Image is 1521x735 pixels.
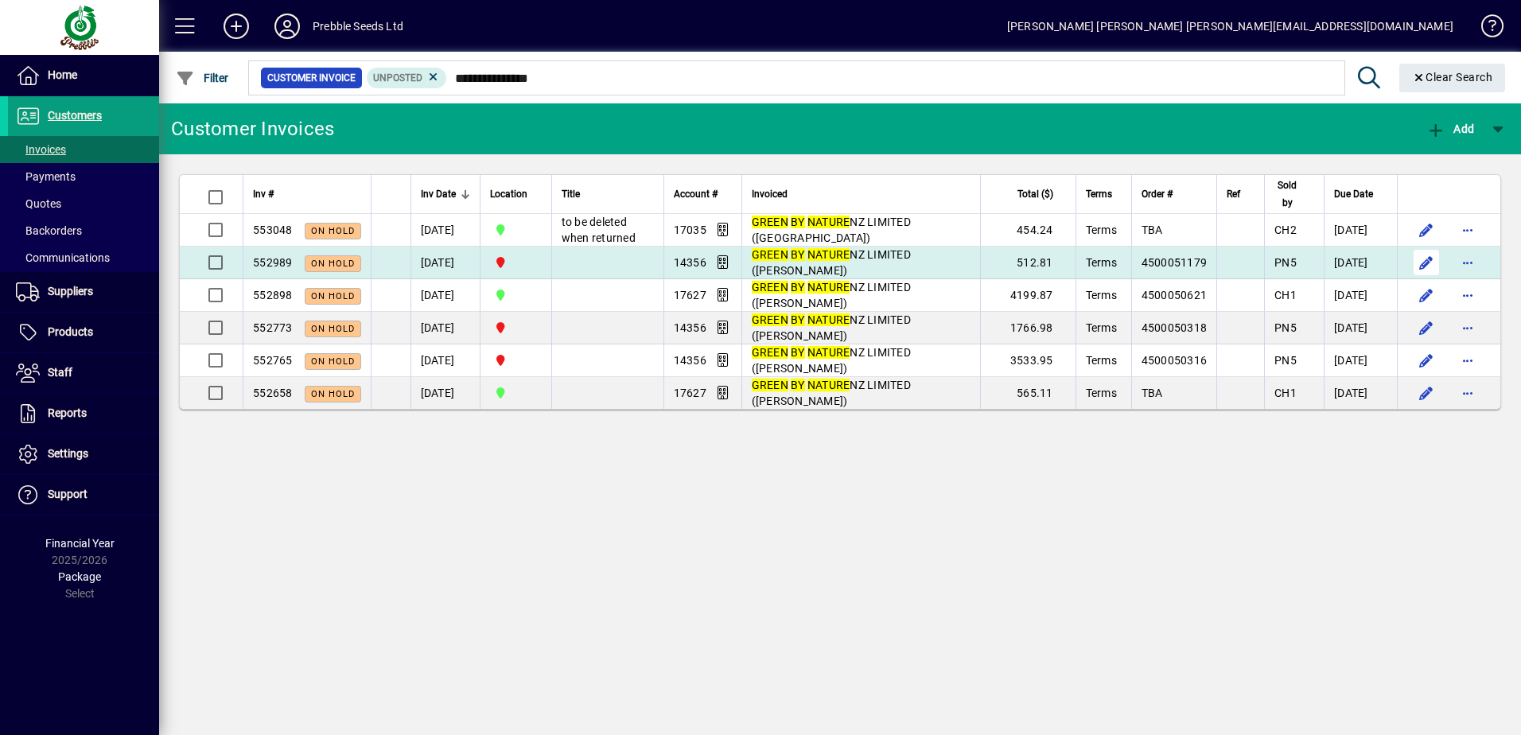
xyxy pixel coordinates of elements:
[752,248,911,277] span: NZ LIMITED ([PERSON_NAME])
[1086,185,1112,203] span: Terms
[373,72,422,84] span: Unposted
[791,346,805,359] em: BY
[311,389,355,399] span: On hold
[253,321,293,334] span: 552773
[16,251,110,264] span: Communications
[562,216,636,244] span: to be deleted when returned
[16,224,82,237] span: Backorders
[8,313,159,352] a: Products
[1142,256,1208,269] span: 4500051179
[980,247,1076,279] td: 512.81
[172,64,233,92] button: Filter
[311,291,355,301] span: On hold
[1274,256,1297,269] span: PN5
[791,281,805,294] em: BY
[674,321,706,334] span: 14356
[1142,185,1173,203] span: Order #
[253,387,293,399] span: 552658
[562,185,654,203] div: Title
[171,116,334,142] div: Customer Invoices
[1455,315,1480,340] button: More options
[8,190,159,217] a: Quotes
[1007,14,1453,39] div: [PERSON_NAME] [PERSON_NAME] [PERSON_NAME][EMAIL_ADDRESS][DOMAIN_NAME]
[752,281,788,294] em: GREEN
[807,379,850,391] em: NATURE
[1414,217,1439,243] button: Edit
[253,354,293,367] span: 552765
[253,224,293,236] span: 553048
[752,185,788,203] span: Invoiced
[48,285,93,297] span: Suppliers
[990,185,1068,203] div: Total ($)
[490,185,542,203] div: Location
[674,185,732,203] div: Account #
[807,281,850,294] em: NATURE
[1142,224,1163,236] span: TBA
[1086,256,1117,269] span: Terms
[8,244,159,271] a: Communications
[1455,217,1480,243] button: More options
[980,377,1076,409] td: 565.11
[1086,289,1117,301] span: Terms
[1227,185,1240,203] span: Ref
[1469,3,1501,55] a: Knowledge Base
[807,216,850,228] em: NATURE
[752,379,788,391] em: GREEN
[980,214,1076,247] td: 454.24
[1324,279,1397,312] td: [DATE]
[1086,321,1117,334] span: Terms
[490,384,542,402] span: CHRISTCHURCH
[1324,312,1397,344] td: [DATE]
[752,379,911,407] span: NZ LIMITED ([PERSON_NAME])
[48,109,102,122] span: Customers
[16,197,61,210] span: Quotes
[8,217,159,244] a: Backorders
[48,68,77,81] span: Home
[807,248,850,261] em: NATURE
[48,406,87,419] span: Reports
[1455,380,1480,406] button: More options
[253,185,361,203] div: Inv #
[980,279,1076,312] td: 4199.87
[490,221,542,239] span: CHRISTCHURCH
[1142,354,1208,367] span: 4500050316
[311,226,355,236] span: On hold
[490,319,542,336] span: PALMERSTON NORTH
[490,254,542,271] span: PALMERSTON NORTH
[1324,247,1397,279] td: [DATE]
[674,289,706,301] span: 17627
[1274,289,1297,301] span: CH1
[45,537,115,550] span: Financial Year
[1412,71,1493,84] span: Clear Search
[58,570,101,583] span: Package
[1142,185,1208,203] div: Order #
[1017,185,1053,203] span: Total ($)
[8,272,159,312] a: Suppliers
[8,353,159,393] a: Staff
[8,475,159,515] a: Support
[1274,354,1297,367] span: PN5
[1274,177,1300,212] span: Sold by
[367,68,447,88] mat-chip: Customer Invoice Status: Unposted
[807,346,850,359] em: NATURE
[1324,344,1397,377] td: [DATE]
[1455,348,1480,373] button: More options
[1414,348,1439,373] button: Edit
[752,216,788,228] em: GREEN
[48,488,88,500] span: Support
[410,312,480,344] td: [DATE]
[8,136,159,163] a: Invoices
[176,72,229,84] span: Filter
[752,313,788,326] em: GREEN
[1142,321,1208,334] span: 4500050318
[1086,387,1117,399] span: Terms
[211,12,262,41] button: Add
[752,346,911,375] span: NZ LIMITED ([PERSON_NAME])
[980,344,1076,377] td: 3533.95
[253,289,293,301] span: 552898
[311,356,355,367] span: On hold
[807,313,850,326] em: NATURE
[48,366,72,379] span: Staff
[791,313,805,326] em: BY
[8,163,159,190] a: Payments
